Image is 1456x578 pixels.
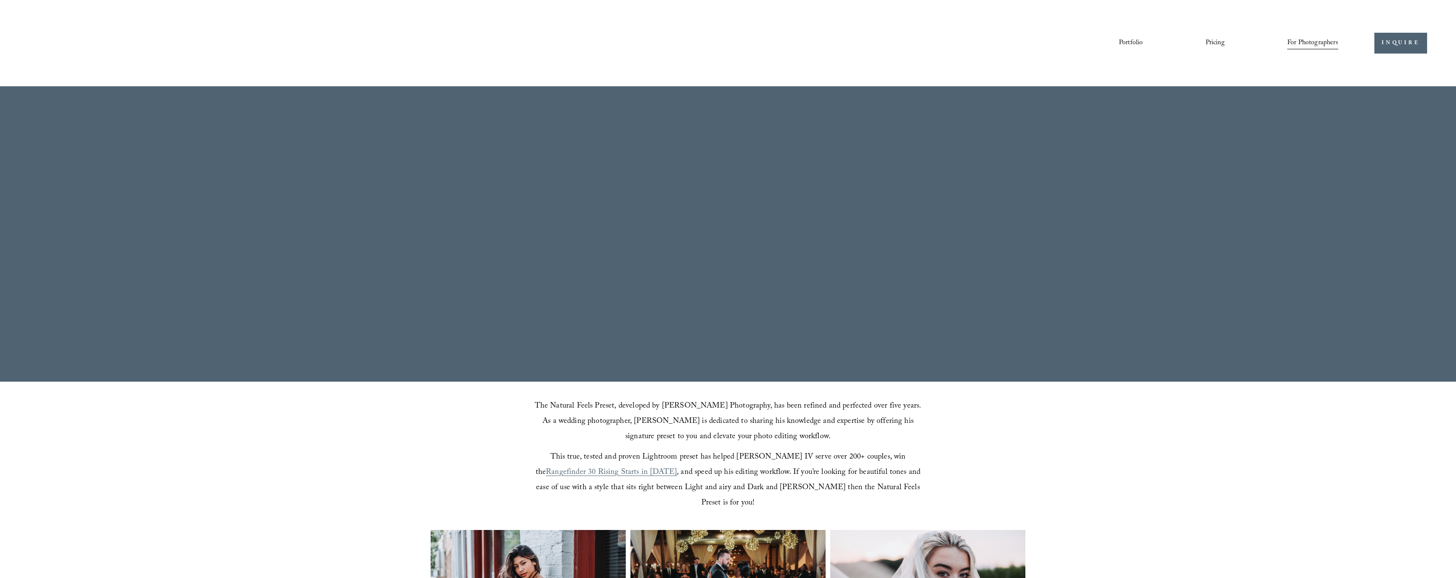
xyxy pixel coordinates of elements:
a: Portfolio [1119,36,1143,51]
span: This true, tested and proven Lightroom preset has helped [PERSON_NAME] IV serve over 200+ couples... [536,451,908,479]
span: The Natural Feels Preset, developed by [PERSON_NAME] Photography, has been refined and perfected ... [535,400,924,444]
a: folder dropdown [1287,36,1338,51]
a: Rangefinder 30 Rising Starts in [DATE] [546,466,677,479]
a: Pricing [1206,36,1225,51]
span: , and speed up his editing workflow. If you’re looking for beautiful tones and ease of use with a... [536,466,922,510]
a: INQUIRE [1374,33,1427,54]
span: For Photographers [1287,37,1338,50]
img: John Branch IV Photography [29,14,98,72]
